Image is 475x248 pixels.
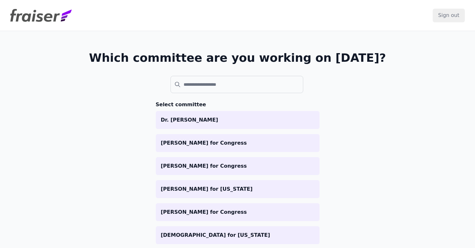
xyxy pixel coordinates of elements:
h3: Select committee [156,101,320,108]
a: Dr. [PERSON_NAME] [156,111,320,129]
p: [DEMOGRAPHIC_DATA] for [US_STATE] [161,231,314,239]
p: [PERSON_NAME] for Congress [161,208,314,216]
a: [PERSON_NAME] for Congress [156,134,320,152]
a: [DEMOGRAPHIC_DATA] for [US_STATE] [156,226,320,244]
img: Fraiser Logo [10,9,72,22]
a: [PERSON_NAME] for Congress [156,157,320,175]
p: [PERSON_NAME] for [US_STATE] [161,185,314,193]
p: [PERSON_NAME] for Congress [161,162,314,170]
input: Sign out [433,9,465,22]
p: [PERSON_NAME] for Congress [161,139,314,147]
a: [PERSON_NAME] for Congress [156,203,320,221]
a: [PERSON_NAME] for [US_STATE] [156,180,320,198]
p: Dr. [PERSON_NAME] [161,116,314,124]
h1: Which committee are you working on [DATE]? [89,52,386,64]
